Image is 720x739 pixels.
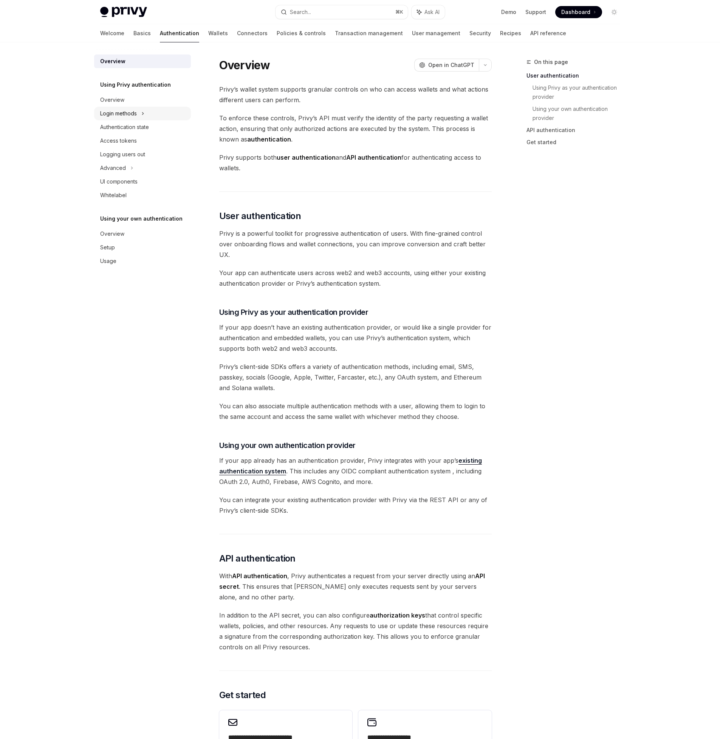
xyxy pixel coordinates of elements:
[94,227,191,241] a: Overview
[526,70,626,82] a: User authentication
[100,109,137,118] div: Login methods
[100,57,125,66] div: Overview
[412,24,460,42] a: User management
[561,8,590,16] span: Dashboard
[160,24,199,42] a: Authentication
[395,9,403,15] span: ⌘ K
[94,148,191,161] a: Logging users out
[100,229,124,238] div: Overview
[219,307,369,317] span: Using Privy as your authentication provider
[219,113,492,145] span: To enforce these controls, Privy’s API must verify the identity of the party requesting a wallet ...
[526,124,626,136] a: API authentication
[100,191,127,200] div: Whitelabel
[100,163,126,173] div: Advanced
[133,24,151,42] a: Basics
[469,24,491,42] a: Security
[100,80,171,89] h5: Using Privy authentication
[414,59,479,72] button: Open in ChatGPT
[608,6,620,18] button: Toggle dark mode
[370,611,425,619] strong: authorization keys
[100,243,115,252] div: Setup
[277,24,326,42] a: Policies & controls
[534,58,568,67] span: On this page
[277,154,336,161] strong: user authentication
[533,103,626,124] a: Using your own authentication provider
[219,610,492,652] span: In addition to the API secret, you can also configure that control specific wallets, policies, an...
[219,401,492,422] span: You can also associate multiple authentication methods with a user, allowing them to login to the...
[219,228,492,260] span: Privy is a powerful toolkit for progressive authentication of users. With fine-grained control ov...
[208,24,228,42] a: Wallets
[247,135,291,143] strong: authentication
[500,24,521,42] a: Recipes
[525,8,546,16] a: Support
[219,571,492,602] span: With , Privy authenticates a request from your server directly using an . This ensures that [PERS...
[94,175,191,188] a: UI components
[533,82,626,103] a: Using Privy as your authentication provider
[94,120,191,134] a: Authentication state
[94,188,191,202] a: Whitelabel
[232,572,287,580] strong: API authentication
[276,5,408,19] button: Search...⌘K
[100,95,124,104] div: Overview
[94,241,191,254] a: Setup
[100,177,138,186] div: UI components
[100,7,147,17] img: light logo
[335,24,403,42] a: Transaction management
[428,61,474,69] span: Open in ChatGPT
[100,136,137,145] div: Access tokens
[100,24,124,42] a: Welcome
[94,54,191,68] a: Overview
[219,440,356,451] span: Using your own authentication provider
[219,210,301,222] span: User authentication
[94,134,191,148] a: Access tokens
[346,154,401,161] strong: API authentication
[219,361,492,393] span: Privy’s client-side SDKs offers a variety of authentication methods, including email, SMS, passke...
[219,152,492,173] span: Privy supports both and for authenticating access to wallets.
[219,455,492,487] span: If your app already has an authentication provider, Privy integrates with your app’s . This inclu...
[100,123,149,132] div: Authentication state
[555,6,602,18] a: Dashboard
[219,84,492,105] span: Privy’s wallet system supports granular controls on who can access wallets and what actions diffe...
[94,93,191,107] a: Overview
[290,8,311,17] div: Search...
[94,254,191,268] a: Usage
[412,5,445,19] button: Ask AI
[219,58,270,72] h1: Overview
[219,322,492,354] span: If your app doesn’t have an existing authentication provider, or would like a single provider for...
[526,136,626,148] a: Get started
[501,8,516,16] a: Demo
[219,268,492,289] span: Your app can authenticate users across web2 and web3 accounts, using either your existing authent...
[424,8,440,16] span: Ask AI
[100,257,116,266] div: Usage
[237,24,268,42] a: Connectors
[219,552,296,565] span: API authentication
[219,495,492,516] span: You can integrate your existing authentication provider with Privy via the REST API or any of Pri...
[100,214,183,223] h5: Using your own authentication
[100,150,145,159] div: Logging users out
[530,24,566,42] a: API reference
[219,689,266,701] span: Get started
